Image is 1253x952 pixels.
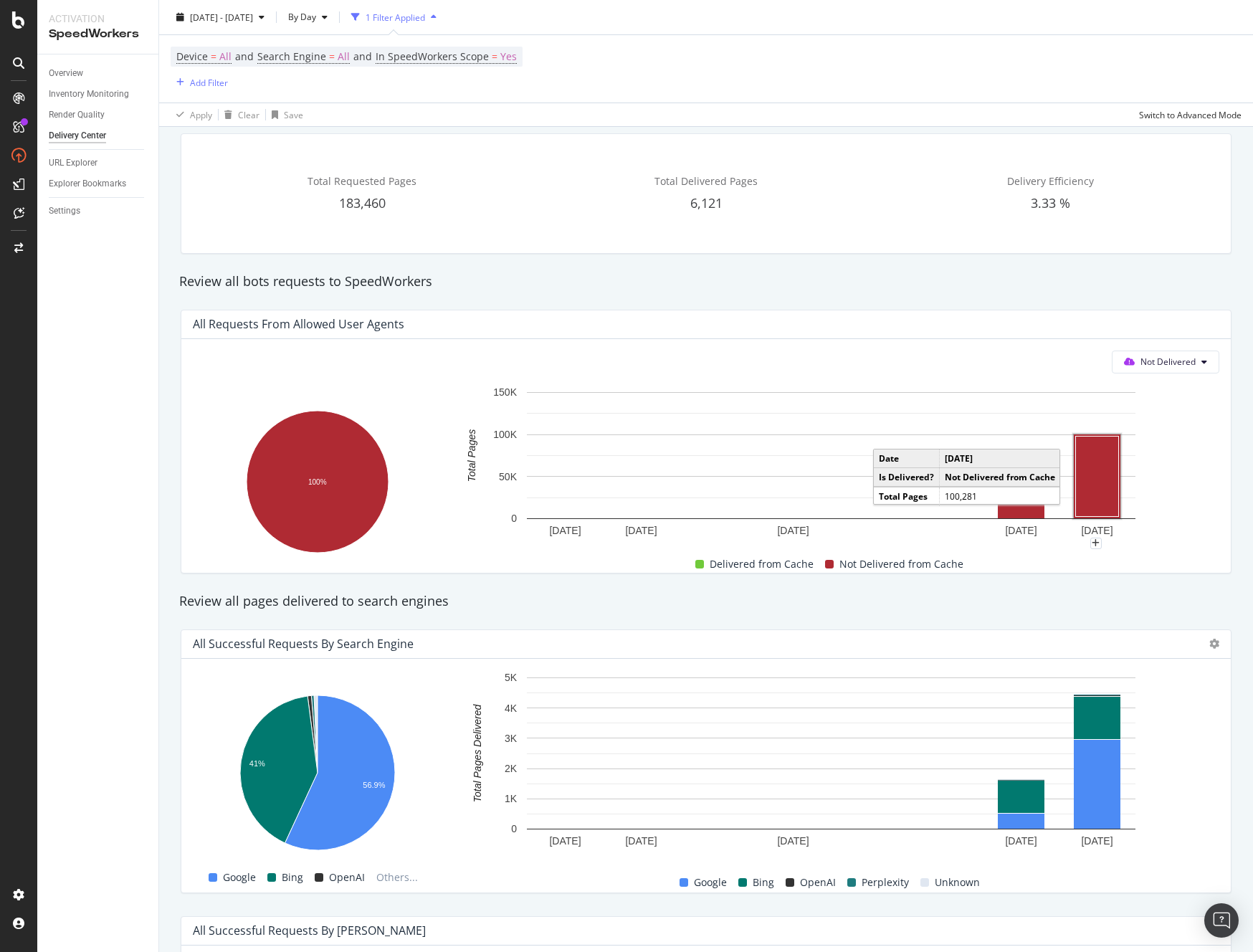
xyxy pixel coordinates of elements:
button: Not Delivered [1112,351,1219,373]
text: 100K [493,429,517,440]
div: Open Intercom Messenger [1204,903,1239,938]
div: Settings [49,204,80,219]
text: 0 [511,823,517,834]
div: Add Filter [190,76,228,88]
text: 2K [505,763,518,774]
button: [DATE] - [DATE] [171,6,270,29]
div: All Successful Requests by [PERSON_NAME] [193,923,426,938]
text: 100% [308,477,327,485]
div: Review all pages delivered to search engines [172,592,1240,611]
span: Google [223,869,256,886]
span: and [235,49,254,63]
text: 50K [499,471,518,482]
text: [DATE] [1081,525,1113,536]
span: = [211,49,216,63]
span: Bing [282,869,303,886]
span: Yes [500,47,517,67]
text: [DATE] [549,835,581,847]
div: Apply [190,108,212,120]
text: 3K [505,732,518,743]
text: [DATE] [1005,525,1037,536]
span: Delivery Efficiency [1007,174,1094,188]
div: Delivery Center [49,128,106,143]
svg: A chart. [193,688,442,860]
text: 5K [505,672,518,683]
span: Not Delivered from Cache [839,556,963,573]
div: Explorer Bookmarks [49,176,126,191]
a: Overview [49,66,148,81]
span: Total Delivered Pages [654,174,758,188]
span: Perplexity [862,874,909,891]
button: Clear [219,103,259,126]
text: Total Pages [466,429,477,482]
text: 41% [249,759,265,768]
button: Save [266,103,303,126]
span: All [219,47,232,67]
div: URL Explorer [49,156,97,171]
div: Save [284,108,303,120]
text: [DATE] [1081,835,1113,847]
a: Render Quality [49,108,148,123]
span: Bing [753,874,774,891]
button: By Day [282,6,333,29]
span: Google [694,874,727,891]
text: [DATE] [1005,835,1037,847]
span: [DATE] - [DATE] [190,11,253,23]
span: 3.33 % [1031,194,1070,211]
span: By Day [282,11,316,23]
a: Delivery Center [49,128,148,143]
div: A chart. [451,385,1211,543]
text: 56.9% [363,781,385,789]
div: Switch to Advanced Mode [1139,108,1242,120]
text: 0 [511,513,517,524]
text: [DATE] [625,525,657,536]
a: Explorer Bookmarks [49,176,148,191]
span: 183,460 [339,194,386,211]
div: SpeedWorkers [49,26,147,42]
a: URL Explorer [49,156,148,171]
button: Apply [171,103,212,126]
div: plus [1090,538,1102,549]
text: 150K [493,386,517,398]
div: Overview [49,66,83,81]
text: Total Pages Delivered [472,703,483,802]
div: Inventory Monitoring [49,87,129,102]
a: Settings [49,204,148,219]
svg: A chart. [193,403,442,561]
div: Clear [238,108,259,120]
span: OpenAI [800,874,836,891]
text: [DATE] [777,835,809,847]
div: Review all bots requests to SpeedWorkers [172,272,1240,291]
span: Others... [371,869,424,886]
div: All Requests from Allowed User Agents [193,317,404,331]
text: 4K [505,702,518,713]
span: and [353,49,372,63]
span: Device [176,49,208,63]
span: Unknown [935,874,980,891]
span: Search Engine [257,49,326,63]
span: = [492,49,497,63]
text: 1K [505,793,518,804]
span: Delivered from Cache [710,556,814,573]
span: OpenAI [329,869,365,886]
div: All Successful Requests by Search Engine [193,637,414,651]
text: [DATE] [625,835,657,847]
div: 1 Filter Applied [366,11,425,23]
button: Switch to Advanced Mode [1133,103,1242,126]
svg: A chart. [451,670,1211,860]
div: Render Quality [49,108,105,123]
button: Add Filter [171,74,228,91]
text: [DATE] [549,525,581,536]
a: Inventory Monitoring [49,87,148,102]
span: All [338,47,350,67]
text: [DATE] [777,525,809,536]
span: Not Delivered [1140,356,1196,368]
span: Total Requested Pages [308,174,416,188]
span: In SpeedWorkers Scope [376,49,489,63]
div: Activation [49,11,147,26]
button: 1 Filter Applied [346,6,442,29]
span: 6,121 [690,194,723,211]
